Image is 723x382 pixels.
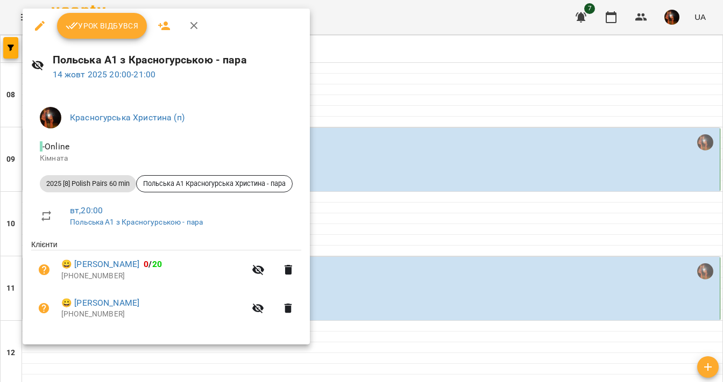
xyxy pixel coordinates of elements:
a: 😀 [PERSON_NAME] [61,258,139,271]
span: 0 [144,259,148,269]
b: / [144,259,162,269]
button: Візит ще не сплачено. Додати оплату? [31,295,57,321]
button: Урок відбувся [57,13,147,39]
a: 😀 [PERSON_NAME] [61,297,139,309]
button: Візит ще не сплачено. Додати оплату? [31,257,57,283]
a: 14 жовт 2025 20:00-21:00 [53,69,156,80]
p: Кімната [40,153,293,164]
div: Польська А1 Красногурська Христина - пара [136,175,293,192]
a: вт , 20:00 [70,205,103,215]
p: [PHONE_NUMBER] [61,271,245,282]
img: 6e701af36e5fc41b3ad9d440b096a59c.jpg [40,107,61,128]
span: 2025 [8] Polish Pairs 60 min [40,179,136,189]
span: Польська А1 Красногурська Христина - пара [137,179,292,189]
h6: Польська А1 з Красногурською - пара [53,52,301,68]
span: Урок відбувся [66,19,139,32]
ul: Клієнти [31,239,301,331]
a: Красногурська Христина (п) [70,112,185,122]
span: 20 [152,259,162,269]
p: [PHONE_NUMBER] [61,309,245,320]
a: Польська А1 з Красногурською - пара [70,218,203,226]
span: - Online [40,141,72,152]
